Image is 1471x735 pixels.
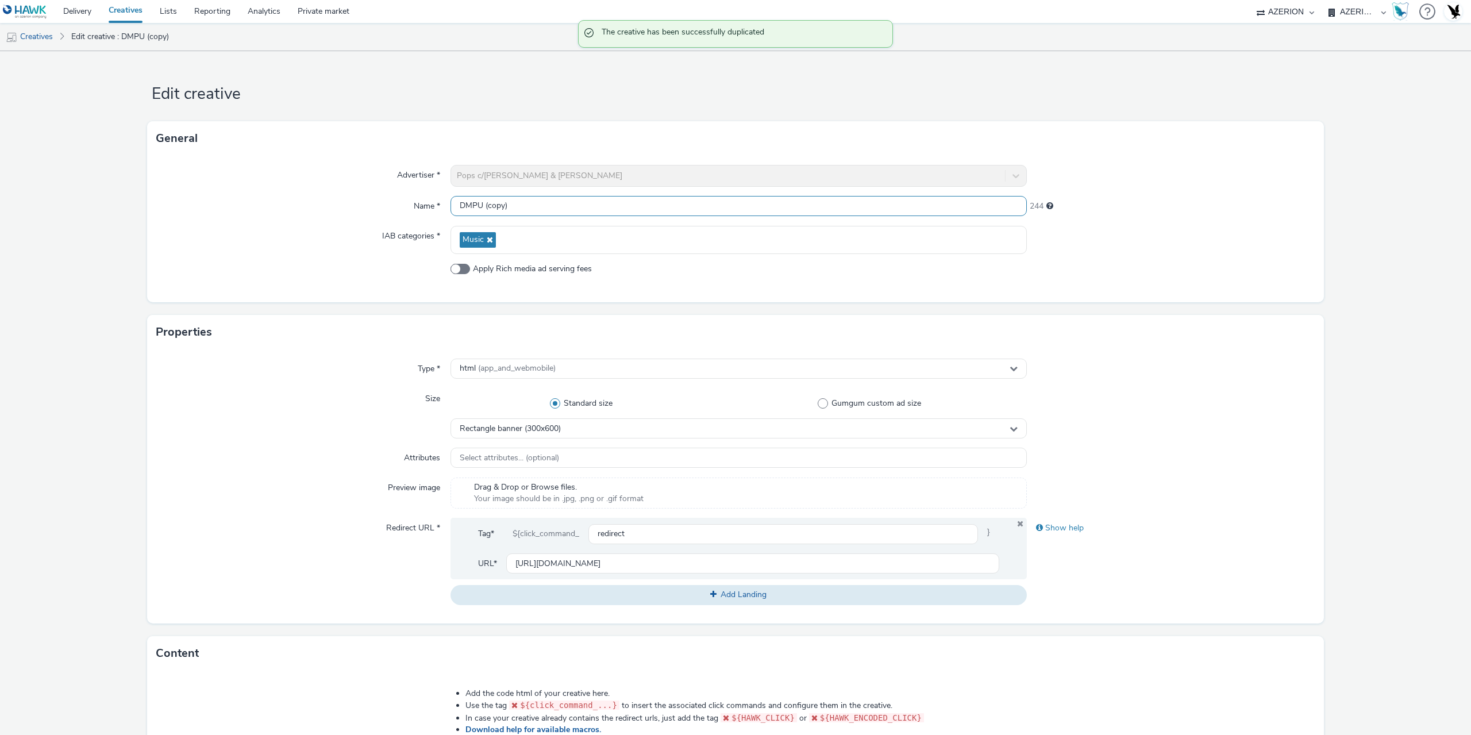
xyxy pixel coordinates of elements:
label: Advertiser * [392,165,445,181]
span: ${HAWK_ENCODED_CLICK} [820,713,922,722]
span: } [978,524,999,544]
span: Gumgum custom ad size [831,398,921,409]
li: Use the tag to insert the associated click commands and configure them in the creative. [465,699,1014,711]
label: IAB categories * [378,226,445,242]
img: Account UK [1445,3,1462,20]
input: Name [450,196,1027,216]
div: Maximum 255 characters [1046,201,1053,212]
img: mobile [6,32,17,43]
span: Your image should be in .jpg, .png or .gif format [474,493,644,505]
span: Apply Rich media ad serving fees [473,263,592,275]
input: url... [506,553,999,574]
span: (app_and_webmobile) [478,363,556,374]
span: The creative has been successfully duplicated [602,26,881,41]
a: Download help for available macros. [465,724,606,735]
li: In case your creative already contains the redirect urls, just add the tag or [465,712,1014,724]
div: Show help [1027,518,1315,538]
span: Rectangle banner (300x600) [460,424,561,434]
div: ${click_command_ [503,524,588,544]
span: ${HAWK_CLICK} [731,713,795,722]
span: Add Landing [721,589,767,600]
span: 244 [1030,201,1043,212]
span: html [460,364,556,374]
span: ${click_command_...} [520,701,617,710]
img: Hawk Academy [1392,2,1409,21]
label: Name * [409,196,445,212]
label: Type * [413,359,445,375]
label: Preview image [383,478,445,494]
label: Size [421,388,445,405]
img: undefined Logo [3,5,47,19]
li: Add the code html of your creative here. [465,688,1014,699]
label: Attributes [399,448,445,464]
h3: Properties [156,324,212,341]
h1: Edit creative [147,83,1324,105]
label: Redirect URL * [382,518,445,534]
span: Music [463,235,484,245]
h3: General [156,130,198,147]
span: Standard size [564,398,613,409]
a: Edit creative : DMPU (copy) [66,23,175,51]
a: Hawk Academy [1392,2,1414,21]
span: Select attributes... (optional) [460,453,559,463]
span: Drag & Drop or Browse files. [474,482,644,493]
h3: Content [156,645,199,662]
button: Add Landing [450,585,1027,605]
